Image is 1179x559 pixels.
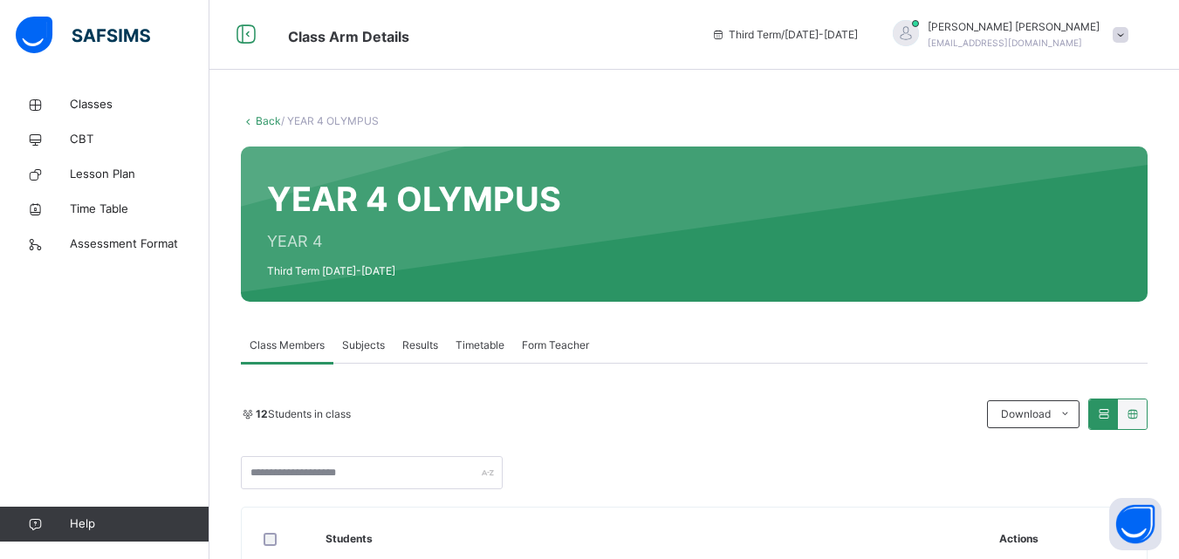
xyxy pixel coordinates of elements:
span: Students in class [256,406,351,422]
span: Class Arm Details [288,28,409,45]
img: safsims [16,17,150,53]
span: Lesson Plan [70,166,209,183]
span: Results [402,337,438,353]
span: Timetable [456,337,504,353]
span: Assessment Format [70,235,209,253]
span: Help [70,515,209,533]
span: Download [1001,406,1051,422]
span: Form Teacher [522,337,589,353]
span: [PERSON_NAME] [PERSON_NAME] [928,19,1100,35]
div: Aaron Adams [875,19,1137,51]
span: Subjects [342,337,385,353]
span: Classes [70,96,209,113]
span: CBT [70,131,209,148]
span: [EMAIL_ADDRESS][DOMAIN_NAME] [928,37,1082,48]
span: Class Members [250,337,325,353]
button: Open asap [1109,498,1162,550]
span: session/term information [711,27,858,43]
span: Time Table [70,201,209,218]
span: / YEAR 4 OLYMPUS [281,114,379,127]
b: 12 [256,407,268,420]
span: Third Term [DATE]-[DATE] [267,263,561,279]
a: Back [256,114,281,127]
